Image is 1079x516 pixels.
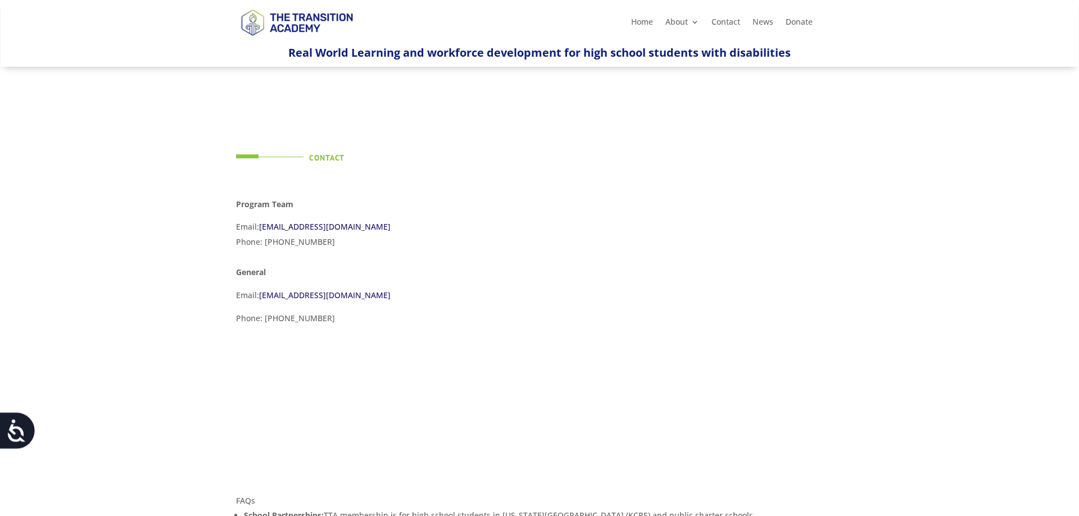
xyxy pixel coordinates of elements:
[752,18,773,30] a: News
[236,288,523,311] p: Email:
[236,494,843,509] p: FAQs
[259,221,391,232] a: [EMAIL_ADDRESS][DOMAIN_NAME]
[236,311,523,334] p: Phone: [PHONE_NUMBER]
[665,18,699,30] a: About
[236,2,357,42] img: TTA Brand_TTA Primary Logo_Horizontal_Light BG
[288,45,791,60] span: Real World Learning and workforce development for high school students with disabilities
[309,154,523,167] h4: Contact
[236,34,357,44] a: Logo-Noticias
[786,18,813,30] a: Donate
[711,18,740,30] a: Contact
[236,220,523,257] p: Email: Phone: [PHONE_NUMBER]
[236,199,293,209] strong: Program Team
[556,127,843,408] iframe: TTA Newsletter Sign Up
[631,18,653,30] a: Home
[236,267,266,277] strong: General
[259,290,391,300] a: [EMAIL_ADDRESS][DOMAIN_NAME]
